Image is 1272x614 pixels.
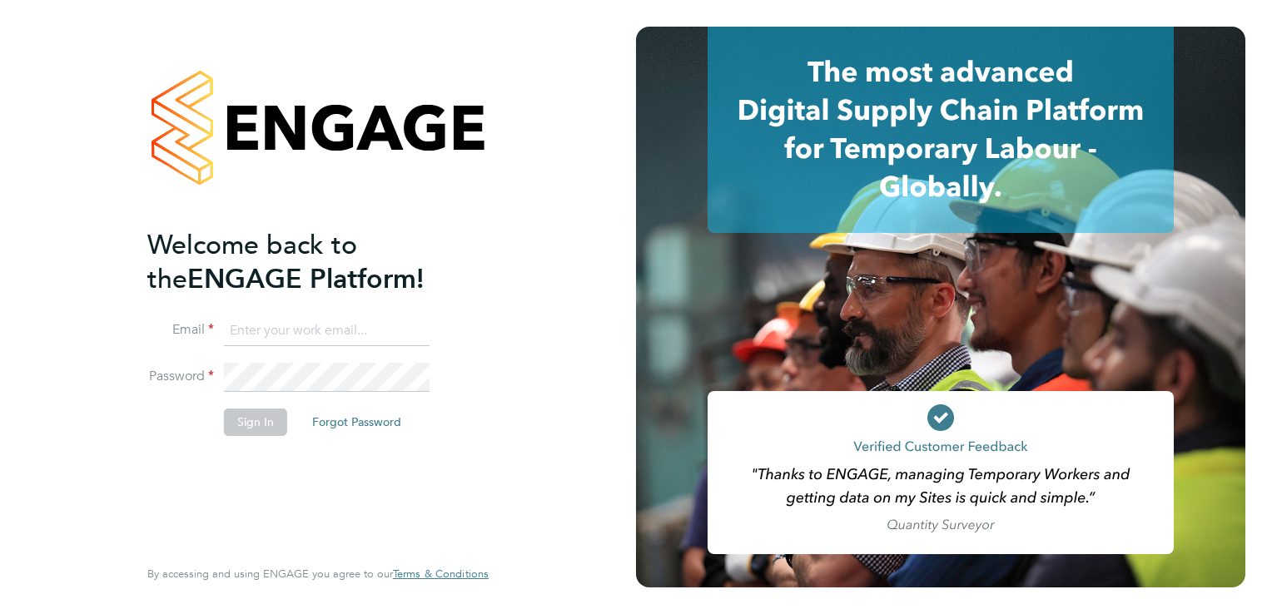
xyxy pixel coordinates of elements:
label: Password [147,368,214,385]
label: Email [147,321,214,339]
h2: ENGAGE Platform! [147,228,472,296]
button: Sign In [224,409,287,435]
button: Forgot Password [299,409,415,435]
a: Terms & Conditions [393,567,489,581]
span: Terms & Conditions [393,567,489,581]
span: By accessing and using ENGAGE you agree to our [147,567,489,581]
input: Enter your work email... [224,316,430,346]
span: Welcome back to the [147,229,357,295]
